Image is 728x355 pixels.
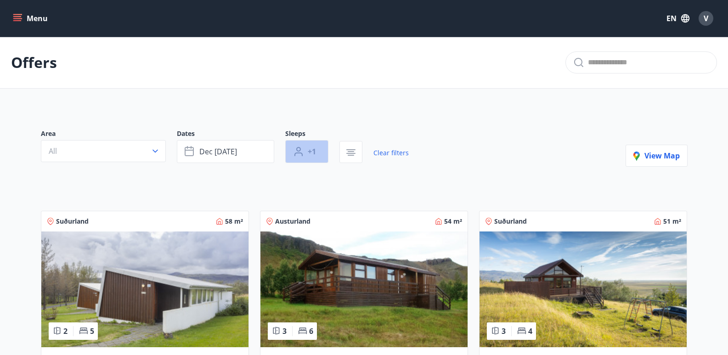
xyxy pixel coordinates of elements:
span: V [704,13,708,23]
span: Area [41,129,177,140]
span: All [49,146,57,156]
button: V [695,7,717,29]
img: Paella dish [260,231,468,347]
img: Paella dish [41,231,248,347]
span: Suðurland [56,217,89,226]
span: 3 [502,326,506,336]
button: menu [11,10,51,27]
span: 6 [309,326,313,336]
span: 58 m² [225,217,243,226]
span: View map [633,151,680,161]
span: Austurland [275,217,310,226]
button: EN [663,10,693,27]
button: View map [626,145,688,167]
span: 2 [63,326,68,336]
button: All [41,140,166,162]
button: Dec [DATE] [177,140,274,163]
p: Offers [11,52,57,73]
button: +1 [285,140,328,163]
span: 5 [90,326,94,336]
span: Dec [DATE] [199,147,237,157]
span: 54 m² [444,217,462,226]
img: Paella dish [480,231,687,347]
span: Dates [177,129,285,140]
span: 3 [282,326,287,336]
span: 51 m² [663,217,681,226]
a: Clear filters [373,143,409,163]
span: 4 [528,326,532,336]
span: Sleeps [285,129,339,140]
span: +1 [308,147,316,157]
span: Suðurland [494,217,527,226]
